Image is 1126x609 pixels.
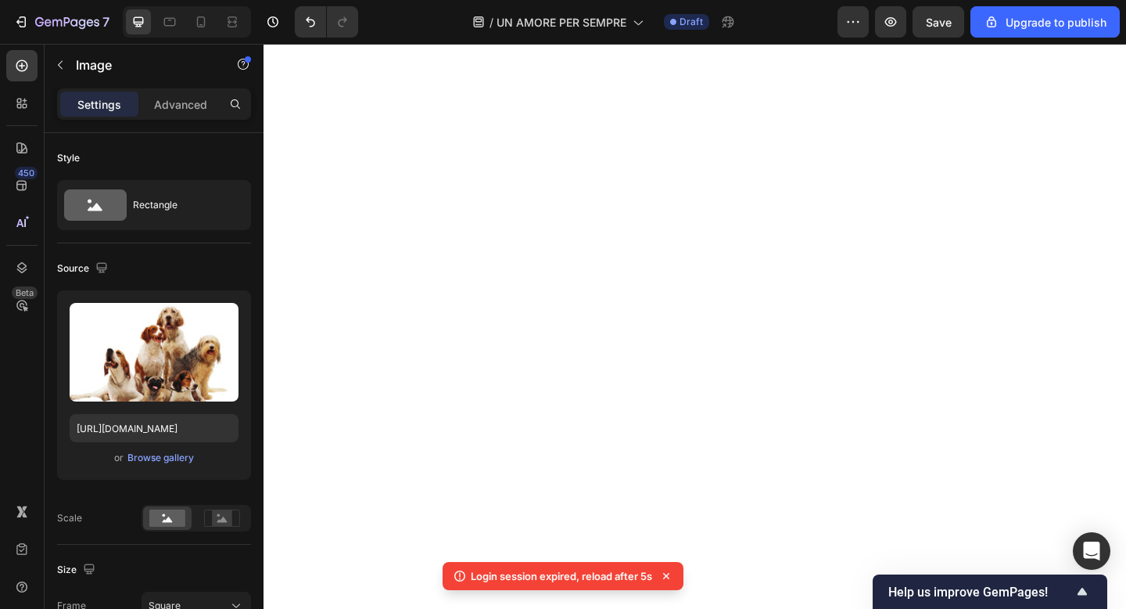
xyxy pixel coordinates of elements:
p: 7 [102,13,109,31]
div: Open Intercom Messenger [1073,532,1110,570]
button: Upgrade to publish [970,6,1120,38]
span: UN AMORE PER SEMPRE [497,14,626,31]
img: preview-image [70,303,238,402]
div: Beta [12,286,38,299]
div: Upgrade to publish [984,14,1106,31]
div: Size [57,560,99,581]
input: https://example.com/image.jpg [70,414,238,442]
div: Browse gallery [127,451,194,465]
div: 450 [15,167,38,179]
span: Help us improve GemPages! [888,585,1073,600]
button: Save [913,6,964,38]
span: / [489,14,493,31]
button: Show survey - Help us improve GemPages! [888,582,1092,601]
div: Source [57,258,111,279]
button: Browse gallery [127,450,195,466]
span: Save [926,16,952,29]
span: or [114,449,124,467]
p: Advanced [154,96,207,113]
p: Login session expired, reload after 5s [471,568,652,584]
iframe: Design area [264,44,1126,609]
span: Draft [680,15,703,29]
div: Undo/Redo [295,6,358,38]
p: Image [76,56,209,74]
div: Rectangle [133,187,228,223]
div: Scale [57,511,82,525]
div: Style [57,151,80,165]
button: 7 [6,6,117,38]
p: Settings [77,96,121,113]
